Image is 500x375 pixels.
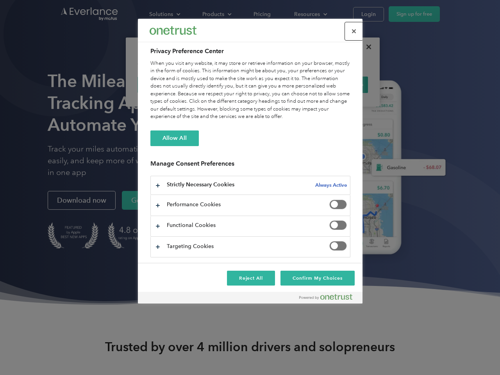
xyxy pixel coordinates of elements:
[299,294,352,300] img: Powered by OneTrust Opens in a new Tab
[280,271,354,286] button: Confirm My Choices
[150,26,196,34] img: Everlance
[345,23,362,40] button: Close
[227,271,275,286] button: Reject All
[150,160,350,172] h3: Manage Consent Preferences
[150,23,196,38] div: Everlance
[138,19,362,304] div: Privacy Preference Center
[299,294,359,304] a: Powered by OneTrust Opens in a new Tab
[150,46,350,56] h2: Privacy Preference Center
[150,60,350,121] div: When you visit any website, it may store or retrieve information on your browser, mostly in the f...
[150,130,199,146] button: Allow All
[138,19,362,304] div: Preference center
